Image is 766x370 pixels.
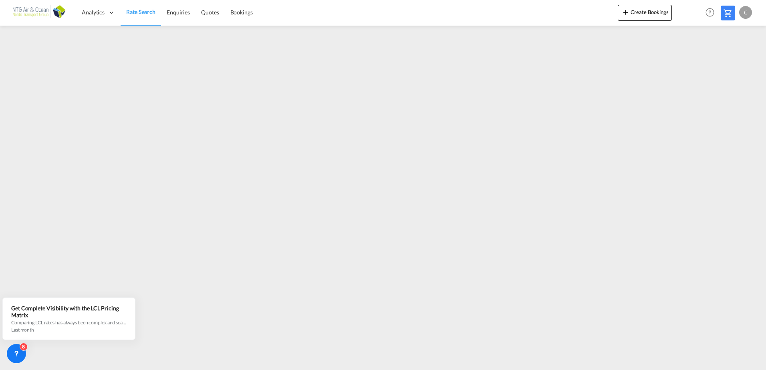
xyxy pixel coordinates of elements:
md-icon: icon-plus 400-fg [621,7,631,17]
button: icon-plus 400-fgCreate Bookings [618,5,672,21]
span: Help [703,6,717,19]
img: af31b1c0b01f11ecbc353f8e72265e29.png [12,4,66,22]
div: Help [703,6,721,20]
span: Bookings [230,9,253,16]
span: Rate Search [126,8,155,15]
span: Enquiries [167,9,190,16]
div: C [739,6,752,19]
span: Quotes [201,9,219,16]
span: Analytics [82,8,105,16]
